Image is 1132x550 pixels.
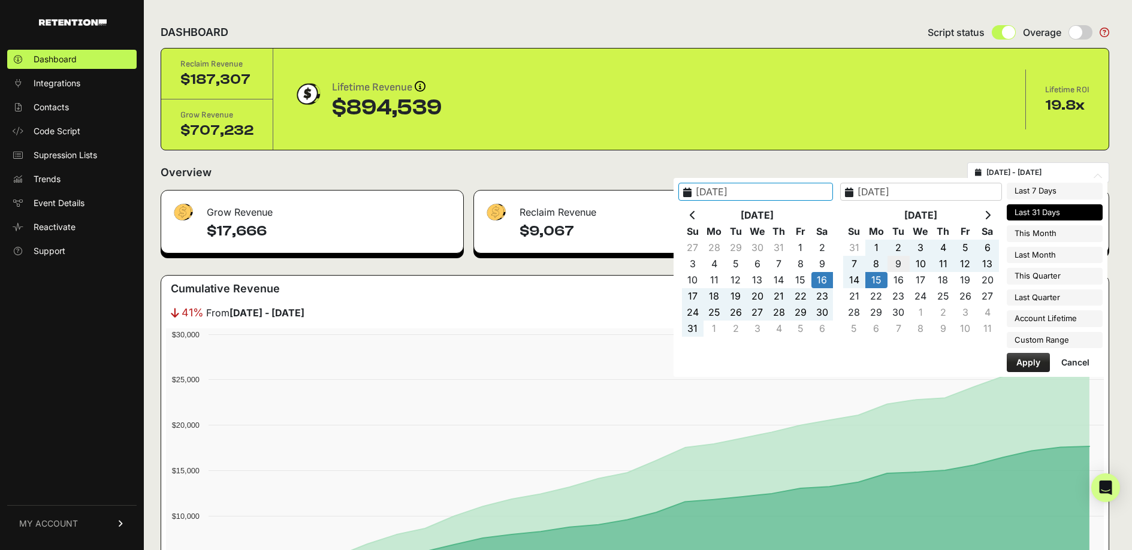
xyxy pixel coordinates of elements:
td: 5 [954,240,976,256]
span: Reactivate [34,221,76,233]
td: 2 [932,304,954,321]
td: 21 [843,288,865,304]
span: Support [34,245,65,257]
span: From [206,306,304,320]
div: Reclaim Revenue [180,58,253,70]
td: 8 [865,256,888,272]
li: This Month [1007,225,1103,242]
text: $10,000 [172,512,200,521]
td: 15 [790,272,811,288]
td: 25 [932,288,954,304]
td: 9 [932,321,954,337]
th: Sa [976,223,998,240]
th: Sa [811,223,833,240]
text: $20,000 [172,421,200,430]
td: 1 [910,304,932,321]
td: 24 [910,288,932,304]
div: Lifetime Revenue [332,79,442,96]
div: Lifetime ROI [1045,84,1089,96]
td: 3 [682,256,704,272]
img: Retention.com [39,19,107,26]
a: Dashboard [7,50,137,69]
td: 4 [932,240,954,256]
div: Reclaim Revenue [474,191,787,226]
li: Custom Range [1007,332,1103,349]
td: 11 [704,272,725,288]
span: Contacts [34,101,69,113]
td: 7 [888,321,910,337]
td: 26 [954,288,976,304]
td: 28 [704,240,725,256]
th: [DATE] [704,207,811,223]
button: Apply [1007,353,1050,372]
th: Th [768,223,790,240]
span: 41% [182,304,204,321]
h3: Cumulative Revenue [171,280,280,297]
th: We [747,223,768,240]
td: 3 [954,304,976,321]
td: 12 [954,256,976,272]
div: $187,307 [180,70,253,89]
th: Mo [865,223,888,240]
td: 4 [976,304,998,321]
span: Trends [34,173,61,185]
a: Code Script [7,122,137,141]
td: 29 [725,240,747,256]
td: 1 [865,240,888,256]
td: 5 [725,256,747,272]
td: 17 [682,288,704,304]
td: 9 [888,256,910,272]
li: Last Month [1007,247,1103,264]
td: 28 [768,304,790,321]
div: Grow Revenue [161,191,463,226]
th: Th [932,223,954,240]
td: 28 [843,304,865,321]
th: Fr [790,223,811,240]
td: 23 [811,288,833,304]
td: 19 [954,272,976,288]
td: 30 [811,304,833,321]
img: fa-dollar-13500eef13a19c4ab2b9ed9ad552e47b0d9fc28b02b83b90ba0e00f96d6372e9.png [484,201,508,224]
td: 14 [768,272,790,288]
span: Script status [928,25,985,40]
td: 30 [747,240,768,256]
td: 30 [888,304,910,321]
td: 7 [768,256,790,272]
td: 6 [865,321,888,337]
span: Code Script [34,125,80,137]
h2: Overview [161,164,212,181]
td: 2 [888,240,910,256]
th: Su [682,223,704,240]
td: 10 [910,256,932,272]
div: 19.8x [1045,96,1089,115]
a: Contacts [7,98,137,117]
td: 11 [932,256,954,272]
span: Dashboard [34,53,77,65]
h2: DASHBOARD [161,24,228,41]
th: [DATE] [865,207,977,223]
td: 17 [910,272,932,288]
th: Fr [954,223,976,240]
div: Grow Revenue [180,109,253,121]
td: 7 [843,256,865,272]
th: Mo [704,223,725,240]
td: 13 [976,256,998,272]
td: 24 [682,304,704,321]
a: Supression Lists [7,146,137,165]
td: 11 [976,321,998,337]
td: 23 [888,288,910,304]
td: 31 [768,240,790,256]
li: Last 7 Days [1007,183,1103,200]
td: 5 [843,321,865,337]
td: 31 [682,321,704,337]
td: 6 [747,256,768,272]
td: 31 [843,240,865,256]
a: Event Details [7,194,137,213]
th: Su [843,223,865,240]
div: $707,232 [180,121,253,140]
td: 10 [954,321,976,337]
td: 8 [790,256,811,272]
td: 16 [888,272,910,288]
td: 22 [865,288,888,304]
a: MY ACCOUNT [7,505,137,542]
